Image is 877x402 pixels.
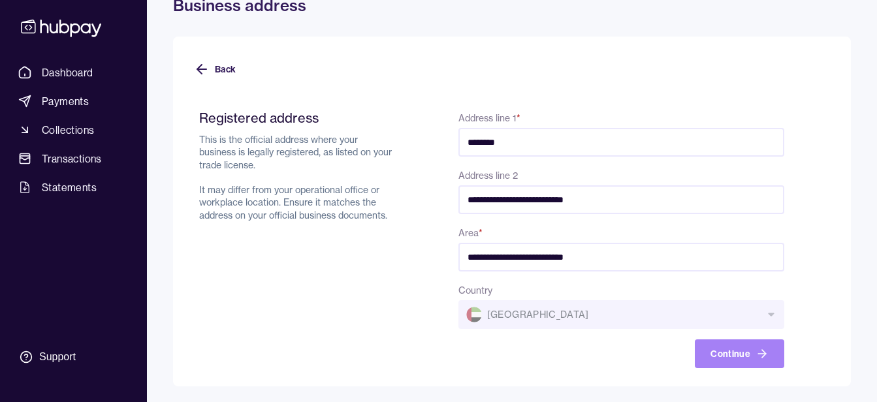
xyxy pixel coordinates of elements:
[42,122,94,138] span: Collections
[42,179,97,195] span: Statements
[458,227,483,239] label: Area
[42,65,93,80] span: Dashboard
[458,112,520,124] label: Address line 1
[199,110,396,126] h2: Registered address
[13,176,134,199] a: Statements
[199,134,396,222] p: This is the official address where your business is legally registered, as listed on your trade l...
[42,93,89,109] span: Payments
[42,151,102,166] span: Transactions
[458,285,492,296] label: Country
[13,118,134,142] a: Collections
[458,170,518,181] label: Address line 2
[13,61,134,84] a: Dashboard
[695,339,784,368] button: Continue
[194,55,236,84] button: Back
[13,343,134,371] a: Support
[13,147,134,170] a: Transactions
[13,89,134,113] a: Payments
[39,350,76,364] div: Support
